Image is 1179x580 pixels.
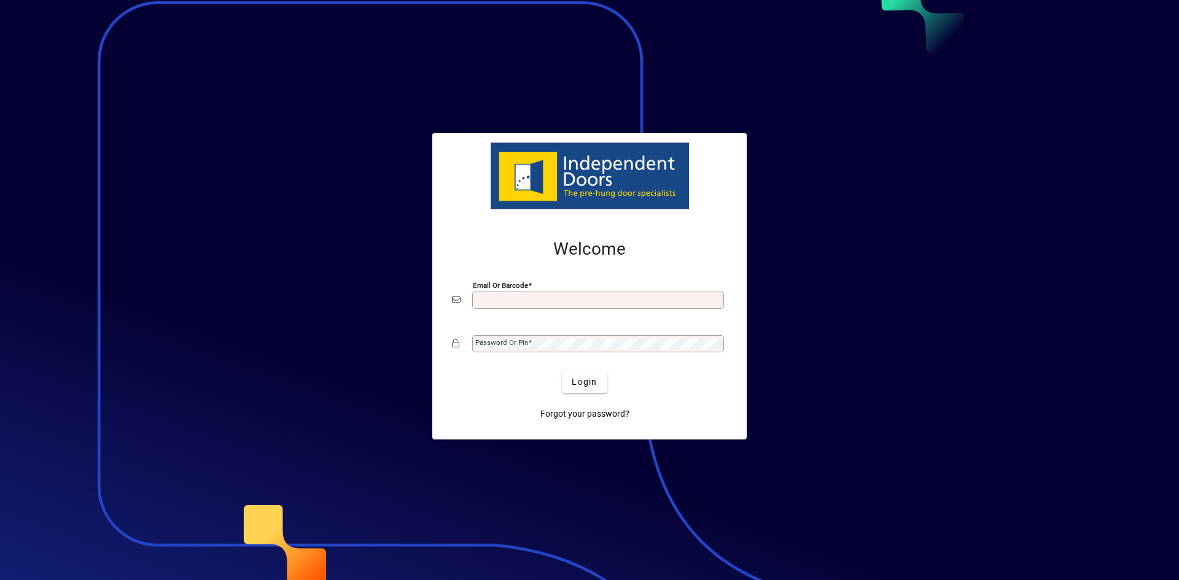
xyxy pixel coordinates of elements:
button: Login [562,371,607,393]
mat-label: Email or Barcode [473,281,528,290]
span: Forgot your password? [540,408,629,420]
mat-label: Password or Pin [475,338,528,347]
span: Login [572,376,597,389]
h2: Welcome [452,239,727,260]
a: Forgot your password? [535,403,634,425]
